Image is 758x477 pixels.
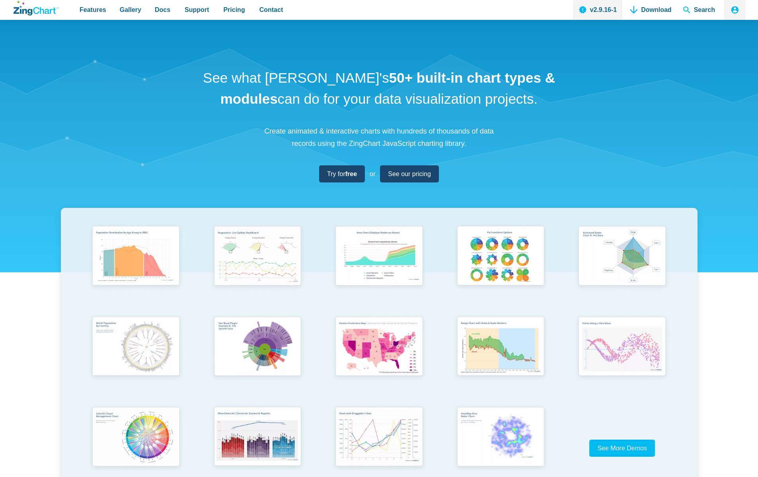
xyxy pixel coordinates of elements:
[209,222,306,291] img: Responsive Live Update Dashboard
[452,313,549,382] img: Range Chart with Rultes & Scale Markers
[260,125,499,149] p: Create animated & interactive charts with hundreds of thousands of data records using the ZingCha...
[573,313,670,382] img: Points Along a Sine Wave
[87,313,184,382] img: World Population by Country
[319,165,365,182] a: Try forfree
[155,4,170,15] span: Docs
[87,403,184,473] img: Colorful Chord Management Chart
[223,4,245,15] span: Pricing
[14,1,58,16] a: ZingChart Logo. Click to return to the homepage
[75,222,197,312] a: Population Distribution by Age Group in 2052
[209,403,306,472] img: Mixed Data Set (Clustered, Stacked, and Regular)
[200,68,558,109] h1: See what [PERSON_NAME]'s can do for your data visualization projects.
[561,313,683,403] a: Points Along a Sine Wave
[388,169,431,179] span: See our pricing
[573,222,670,291] img: Animated Radar Chart ft. Pet Data
[330,403,427,473] img: Chart with Draggable Y-Axis
[259,4,283,15] span: Contact
[597,445,647,452] span: See More Demos
[380,165,439,182] a: See our pricing
[330,222,427,291] img: Area Chart (Displays Nodes on Hover)
[440,222,561,312] a: Pie Transform Options
[330,313,427,382] img: Election Predictions Map
[452,222,549,291] img: Pie Transform Options
[561,222,683,312] a: Animated Radar Chart ft. Pet Data
[120,4,141,15] span: Gallery
[440,313,561,403] a: Range Chart with Rultes & Scale Markers
[75,313,197,403] a: World Population by Country
[318,222,440,312] a: Area Chart (Displays Nodes on Hover)
[327,169,357,179] span: Try for
[209,313,306,382] img: Sun Burst Plugin Example ft. File System Data
[185,4,209,15] span: Support
[87,222,184,291] img: Population Distribution by Age Group in 2052
[197,222,318,312] a: Responsive Live Update Dashboard
[197,313,318,403] a: Sun Burst Plugin Example ft. File System Data
[452,403,549,473] img: Heatmap Over Radar Chart
[370,169,375,179] span: or
[345,171,357,177] strong: free
[589,440,655,457] a: See More Demos
[318,313,440,403] a: Election Predictions Map
[80,4,106,15] span: Features
[220,70,555,107] strong: 50+ built-in chart types & modules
